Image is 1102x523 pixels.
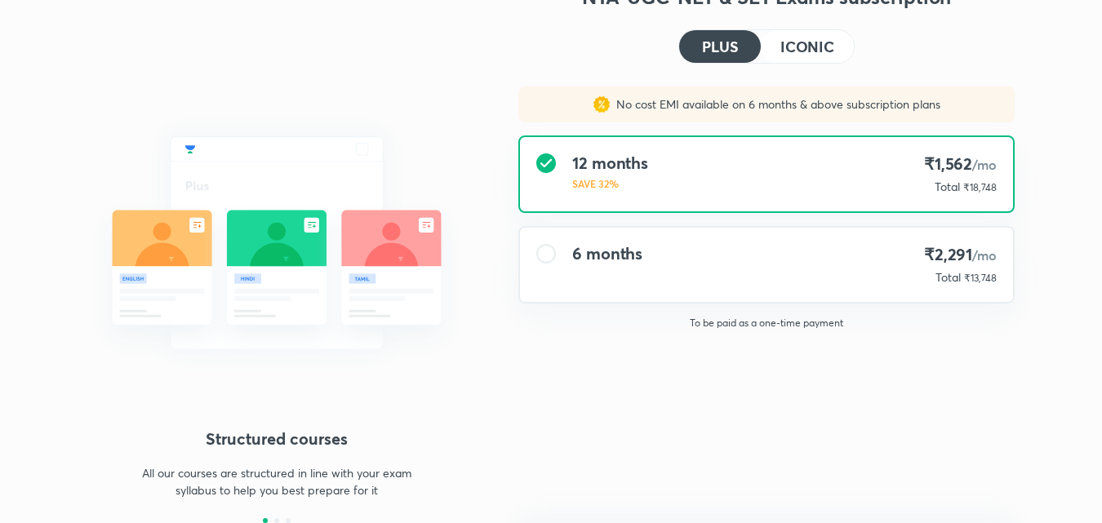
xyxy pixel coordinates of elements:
[963,181,997,193] span: ₹18,748
[87,101,466,385] img: daily_live_classes_be8fa5af21.svg
[505,317,1028,330] p: To be paid as a one-time payment
[572,244,642,264] h4: 6 months
[572,176,648,191] p: SAVE 32%
[780,39,834,54] h4: ICONIC
[135,464,419,499] p: All our courses are structured in line with your exam syllabus to help you best prepare for it
[679,30,761,63] button: PLUS
[964,272,997,284] span: ₹13,748
[935,269,961,286] p: Total
[593,96,610,113] img: sales discount
[761,30,854,63] button: ICONIC
[610,96,940,113] p: No cost EMI available on 6 months & above subscription plans
[935,179,960,195] p: Total
[924,153,997,175] h4: ₹1,562
[572,153,648,173] h4: 12 months
[924,244,997,266] h4: ₹2,291
[87,427,466,451] h4: Structured courses
[702,39,738,54] h4: PLUS
[972,156,997,173] span: /mo
[972,246,997,264] span: /mo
